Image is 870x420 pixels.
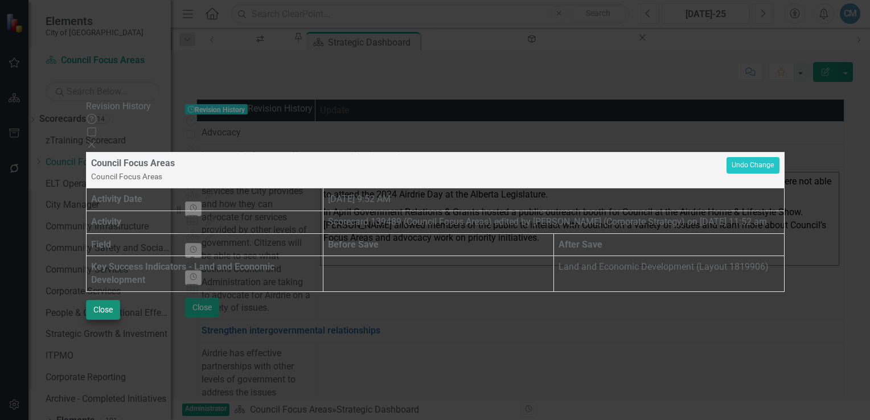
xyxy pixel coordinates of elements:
small: Council Focus Areas [91,172,162,181]
button: Undo Change [727,157,779,173]
td: Land and Economic Development (Layout 1819906) [553,256,784,292]
div: Council Focus Areas [91,157,727,183]
th: Activity Date [86,188,323,211]
th: Before Save [323,233,554,256]
th: After Save [553,233,784,256]
td: [DATE] 9:52 AM [323,188,784,211]
button: Close [86,300,120,320]
th: Field [86,233,323,256]
th: Key Success Indicators - Land and Economic Development [86,256,323,292]
th: Activity [86,211,323,233]
td: Scorecard 139489 (Council Focus Areas) edited by [PERSON_NAME] (Corporate Strategy) on [DATE] 11:... [323,211,784,233]
span: Revision History [86,101,151,112]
